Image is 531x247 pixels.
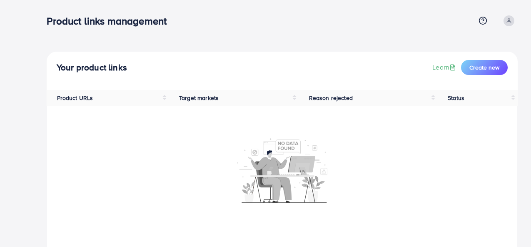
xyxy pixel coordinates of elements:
span: Product URLs [57,94,93,102]
span: Reason rejected [309,94,353,102]
span: Status [448,94,464,102]
span: Target markets [179,94,219,102]
span: Create new [469,63,499,72]
button: Create new [461,60,508,75]
h4: Your product links [57,62,127,73]
a: Learn [432,62,458,72]
h3: Product links management [47,15,173,27]
img: No account [237,137,328,203]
